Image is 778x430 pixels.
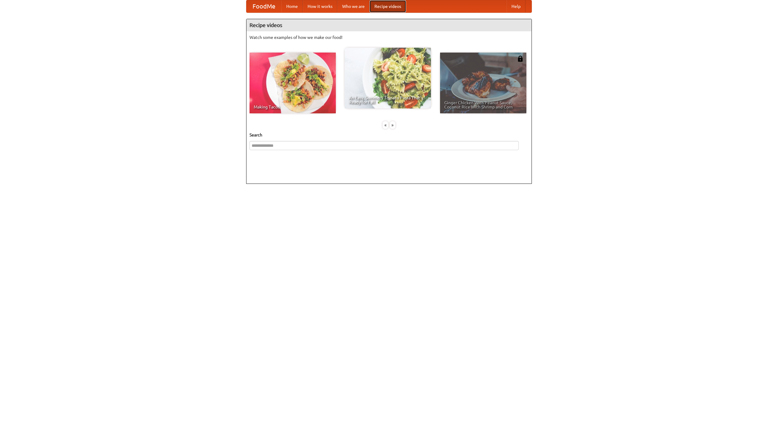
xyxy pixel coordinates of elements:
span: Making Tacos [254,105,332,109]
a: Recipe videos [370,0,406,12]
p: Watch some examples of how we make our food! [250,34,528,40]
a: An Easy, Summery Tomato Pasta That's Ready for Fall [345,48,431,108]
a: Home [281,0,303,12]
a: Making Tacos [250,53,336,113]
a: Help [507,0,525,12]
div: » [390,121,395,129]
a: Who we are [337,0,370,12]
img: 483408.png [517,56,523,62]
span: An Easy, Summery Tomato Pasta That's Ready for Fall [349,96,427,104]
a: FoodMe [246,0,281,12]
div: « [383,121,388,129]
a: How it works [303,0,337,12]
h4: Recipe videos [246,19,532,31]
h5: Search [250,132,528,138]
